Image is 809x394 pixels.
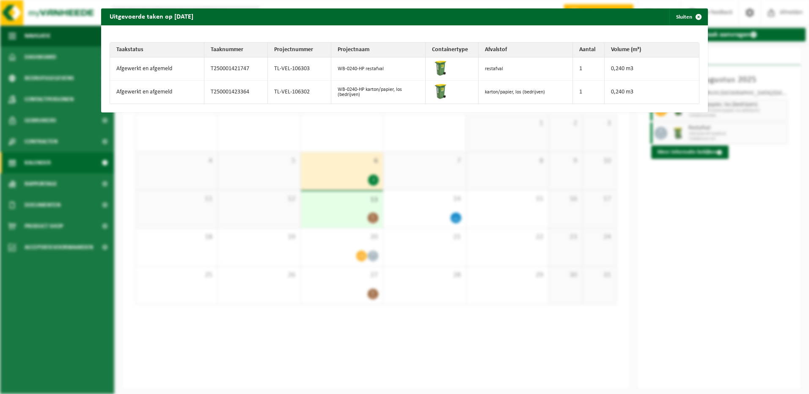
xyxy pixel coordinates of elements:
[331,43,426,57] th: Projectnaam
[204,57,268,81] td: T250001421747
[204,43,268,57] th: Taaknummer
[426,43,479,57] th: Containertype
[573,81,605,104] td: 1
[204,81,268,104] td: T250001423364
[101,8,202,25] h2: Uitgevoerde taken op [DATE]
[669,8,707,25] button: Sluiten
[268,43,331,57] th: Projectnummer
[432,60,449,77] img: WB-0240-HPE-GN-50
[605,81,699,104] td: 0,240 m3
[479,81,573,104] td: karton/papier, los (bedrijven)
[110,81,204,104] td: Afgewerkt en afgemeld
[432,83,449,100] img: WB-0240-HPE-GN-50
[605,57,699,81] td: 0,240 m3
[331,57,426,81] td: WB-0240-HP restafval
[110,43,204,57] th: Taakstatus
[268,57,331,81] td: TL-VEL-106303
[479,57,573,81] td: restafval
[268,81,331,104] td: TL-VEL-106302
[110,57,204,81] td: Afgewerkt en afgemeld
[479,43,573,57] th: Afvalstof
[573,57,605,81] td: 1
[573,43,605,57] th: Aantal
[331,81,426,104] td: WB-0240-HP karton/papier, los (bedrijven)
[605,43,699,57] th: Volume (m³)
